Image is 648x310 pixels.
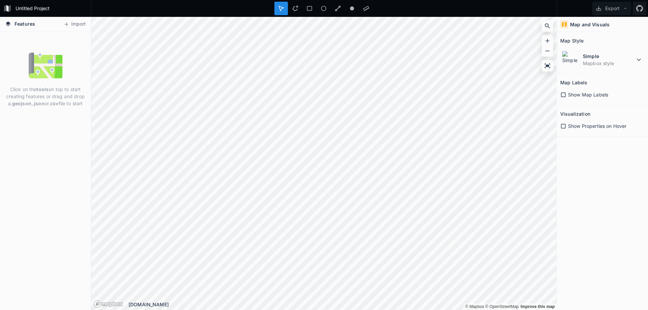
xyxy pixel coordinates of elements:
[15,20,35,27] span: Features
[568,122,626,130] span: Show Properties on Hover
[33,101,45,106] strong: .json
[583,53,635,60] dt: Simple
[562,51,579,68] img: Simple
[485,304,519,309] a: OpenStreetMap
[560,109,590,119] h2: Visualization
[520,304,555,309] a: Map feedback
[93,300,123,308] a: Mapbox logo
[5,86,86,107] p: Click on the on top to start creating features or drag and drop a , or file to start
[592,2,631,15] button: Export
[36,86,49,92] strong: tools
[29,49,62,82] img: empty
[568,91,608,98] span: Show Map Labels
[560,77,587,88] h2: Map Labels
[60,19,89,30] button: Import
[129,301,557,308] div: [DOMAIN_NAME]
[49,101,59,106] strong: .csv
[570,21,610,28] h4: Map and Visuals
[560,35,584,46] h2: Map Style
[465,304,484,309] a: Mapbox
[11,101,31,106] strong: .geojson
[583,60,635,67] dd: Mapbox style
